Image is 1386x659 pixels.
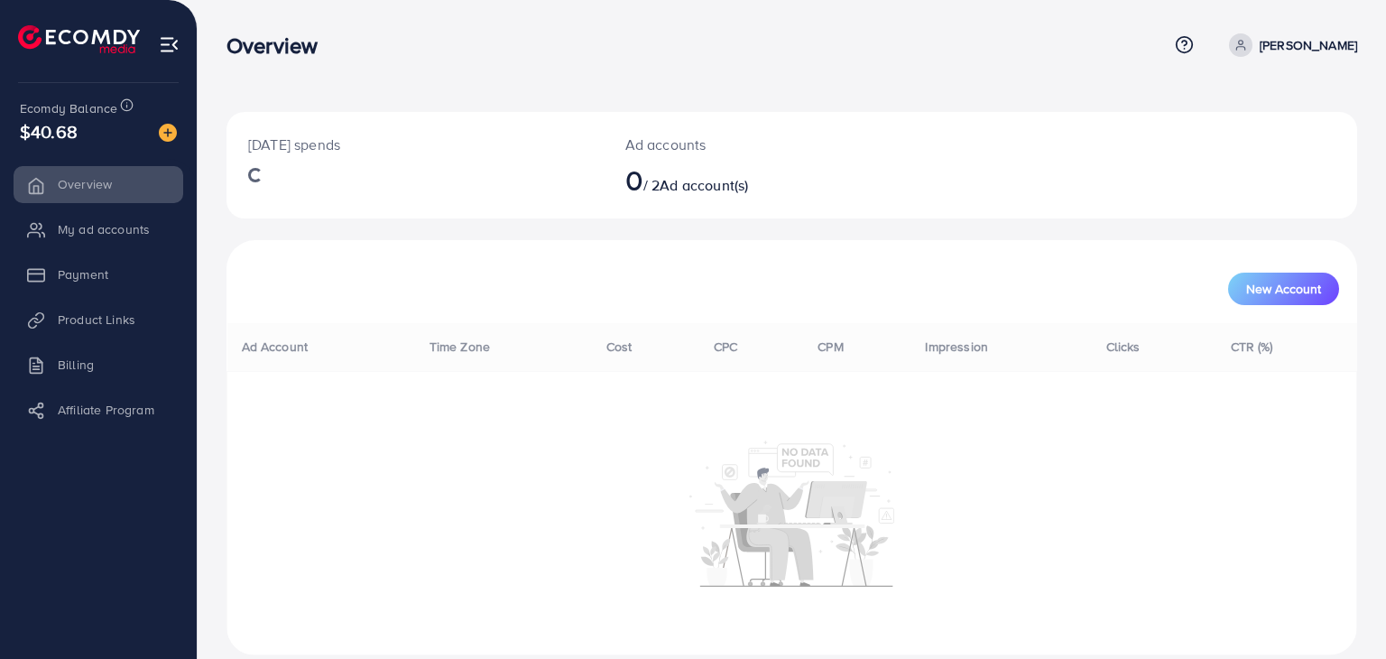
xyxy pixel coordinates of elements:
[18,25,140,53] img: logo
[1246,283,1321,295] span: New Account
[248,134,582,155] p: [DATE] spends
[226,32,332,59] h3: Overview
[159,34,180,55] img: menu
[660,175,748,195] span: Ad account(s)
[625,162,864,197] h2: / 2
[1222,33,1357,57] a: [PERSON_NAME]
[1260,34,1357,56] p: [PERSON_NAME]
[20,99,117,117] span: Ecomdy Balance
[159,124,177,142] img: image
[1228,273,1339,305] button: New Account
[625,159,643,200] span: 0
[625,134,864,155] p: Ad accounts
[20,118,78,144] span: $40.68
